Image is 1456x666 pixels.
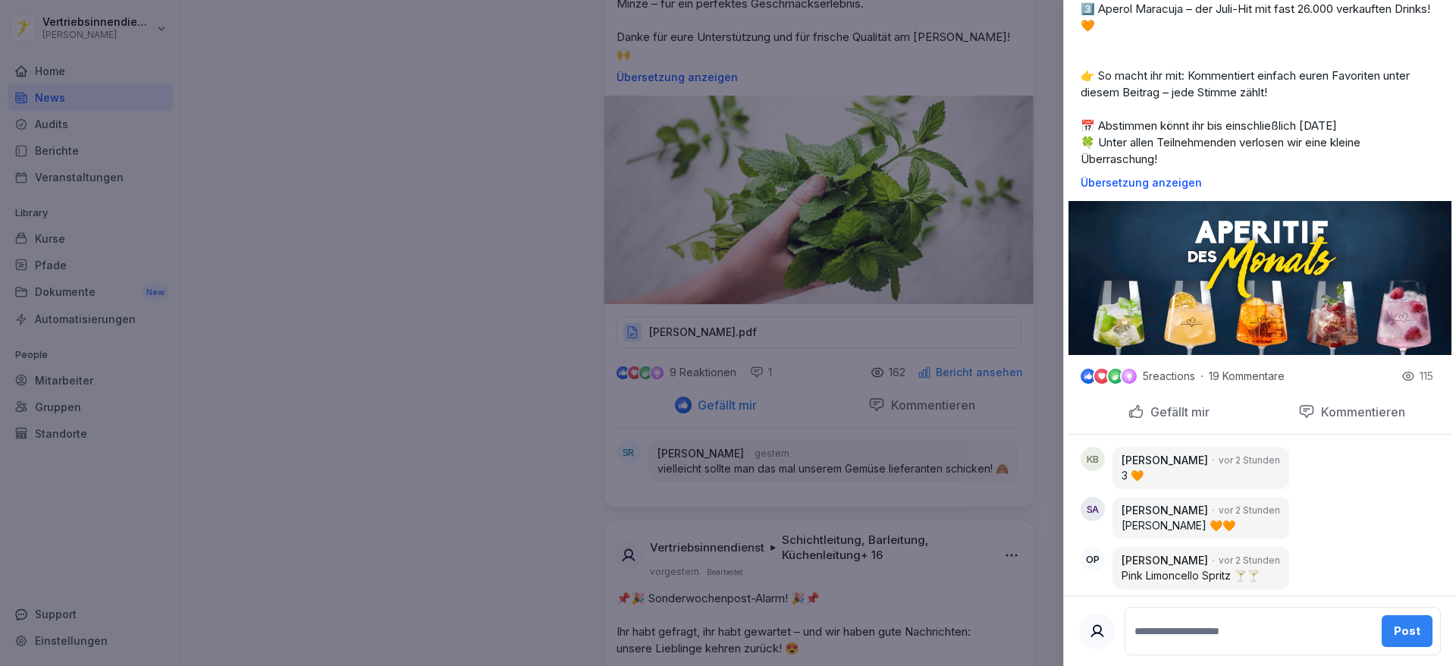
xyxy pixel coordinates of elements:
[1122,518,1280,533] p: [PERSON_NAME] 🧡🧡
[1420,369,1433,384] p: 115
[1382,615,1432,647] button: Post
[1122,468,1280,483] p: 3 🧡
[1122,453,1208,468] p: [PERSON_NAME]
[1394,623,1420,639] div: Post
[1144,404,1210,419] p: Gefällt mir
[1122,553,1208,568] p: [PERSON_NAME]
[1219,504,1280,517] p: vor 2 Stunden
[1209,370,1292,382] p: 19 Kommentare
[1143,370,1195,382] p: 5 reactions
[1315,404,1405,419] p: Kommentieren
[1081,177,1439,189] p: Übersetzung anzeigen
[1122,503,1208,518] p: [PERSON_NAME]
[1081,547,1105,571] div: OP
[1081,497,1105,521] div: SA
[1122,568,1280,583] p: Pink Limoncello Spritz 🍸🍸
[1081,447,1105,471] div: KB
[1068,201,1451,355] img: m97c3dqfopgr95eox1d8zl5w.png
[1219,454,1280,467] p: vor 2 Stunden
[1219,554,1280,567] p: vor 2 Stunden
